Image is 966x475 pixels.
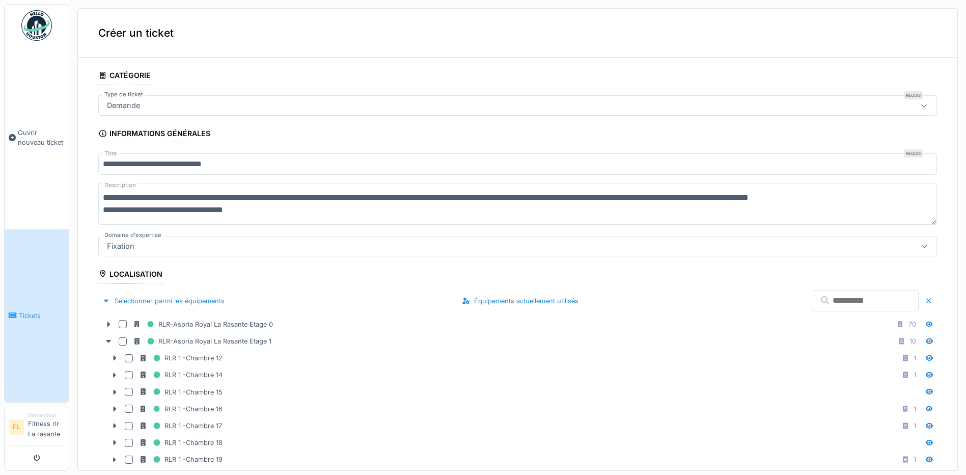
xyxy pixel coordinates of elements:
div: 10 [909,336,916,346]
label: Titre [102,149,119,158]
a: FL DemandeurFitness rlr La rasante [9,411,65,445]
div: Équipements actuellement utilisés [458,294,583,308]
a: Tickets [5,229,69,402]
li: FL [9,419,24,435]
div: RLR 1 -Chambre 19 [139,453,223,466]
span: Tickets [19,311,65,321]
div: RLR 1 -Chambre 16 [139,403,223,415]
label: Type de ticket [102,90,145,99]
div: RLR 1 -Chambre 18 [139,436,223,449]
div: 1 [914,421,916,431]
div: Requis [904,149,923,157]
div: 1 [914,404,916,414]
div: Créer un ticket [78,9,957,58]
div: RLR 1 -Chambre 14 [139,368,223,381]
div: Sélectionner parmi les équipements [98,294,229,308]
div: Requis [904,91,923,99]
div: RLR 1 -Chambre 15 [139,386,223,399]
div: Demandeur [28,411,65,419]
div: 1 [914,353,916,363]
div: Fixation [103,241,139,252]
div: 1 [914,455,916,464]
li: Fitness rlr La rasante [28,411,65,443]
div: 1 [914,370,916,380]
div: Localisation [98,267,162,284]
label: Domaine d'expertise [102,231,163,240]
div: Catégorie [98,68,151,85]
img: Badge_color-CXgf-gQk.svg [21,10,52,41]
div: RLR 1 -Chambre 12 [139,352,223,364]
div: RLR 1 -Chambre 17 [139,419,222,432]
label: Description [102,179,138,192]
div: Demande [103,100,144,111]
div: Informations générales [98,126,210,143]
a: Ouvrir nouveau ticket [5,46,69,229]
div: RLR-Aspria Royal La Rasante Etage 1 [133,335,271,348]
span: Ouvrir nouveau ticket [18,128,65,147]
div: 70 [908,320,916,329]
div: RLR-Aspria Royal La Rasante Etage 0 [133,318,273,331]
